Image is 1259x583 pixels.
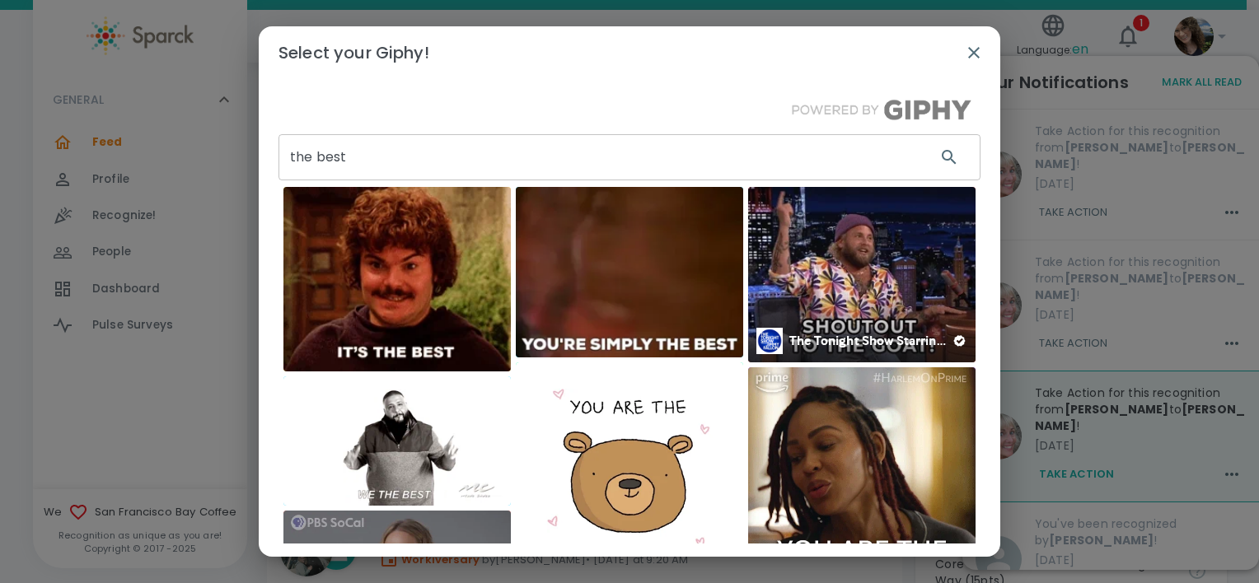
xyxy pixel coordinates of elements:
[283,187,511,371] img: The Best GIF
[783,99,981,121] img: Powered by GIPHY
[748,187,976,362] img: The Best Goat GIF by The Tonight Show Starring Jimmy Fallon
[756,328,783,354] img: 80h.jpg
[259,26,1000,79] h2: Select your Giphy!
[283,376,511,506] img: the best GIF by Music Choice
[278,134,923,180] input: What do you want to search?
[789,331,948,351] div: The Tonight Show Starring [PERSON_NAME]
[516,187,743,357] img: Youre The Best GIF by Rhino Records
